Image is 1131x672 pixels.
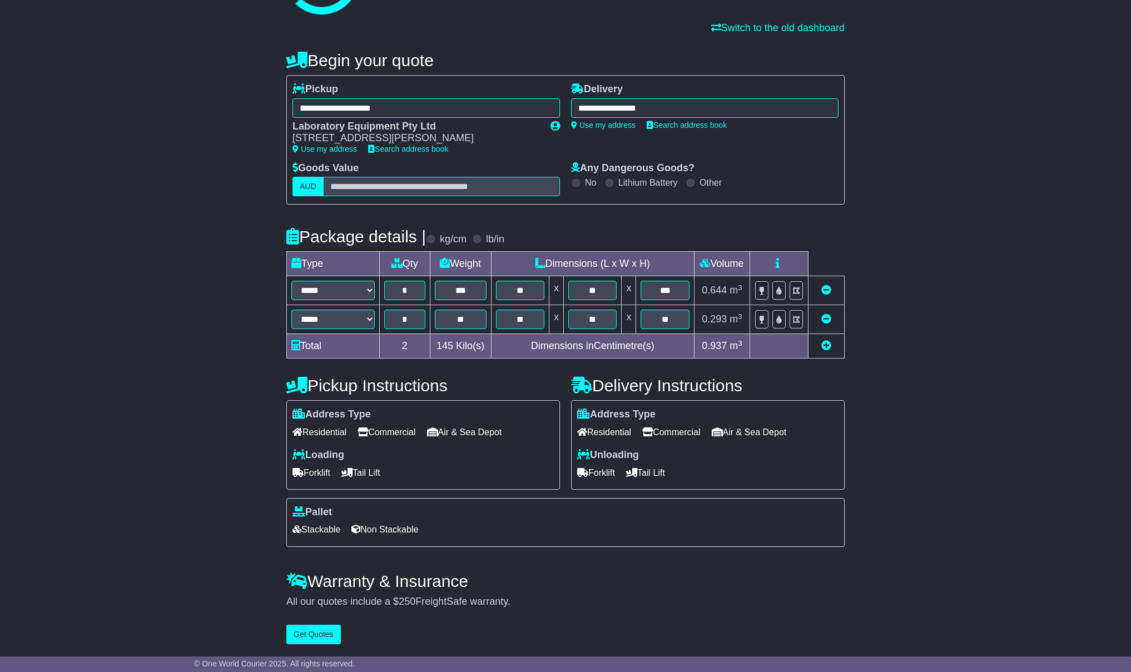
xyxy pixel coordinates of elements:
span: Commercial [642,424,700,441]
span: 250 [399,596,415,607]
span: 0.644 [702,285,727,296]
span: m [730,313,742,325]
h4: Begin your quote [286,51,845,69]
span: m [730,285,742,296]
td: x [622,305,636,334]
td: Weight [430,252,491,276]
a: Remove this item [821,285,831,296]
label: Pallet [292,506,332,519]
label: Address Type [292,409,371,421]
h4: Warranty & Insurance [286,572,845,590]
label: Loading [292,449,344,461]
td: Dimensions (L x W x H) [491,252,694,276]
span: Stackable [292,521,340,538]
sup: 3 [738,312,742,321]
span: Forklift [577,464,615,481]
sup: 3 [738,283,742,292]
span: Commercial [358,424,415,441]
label: No [585,177,596,188]
td: Qty [380,252,430,276]
td: 2 [380,334,430,359]
label: Any Dangerous Goods? [571,162,695,175]
span: Residential [292,424,346,441]
a: Remove this item [821,313,831,325]
span: Air & Sea Depot [712,424,787,441]
span: Forklift [292,464,330,481]
span: Tail Lift [626,464,665,481]
button: Get Quotes [286,625,341,644]
label: Other [700,177,722,188]
td: x [622,276,636,305]
div: All our quotes include a $ FreightSafe warranty. [286,596,845,608]
label: Unloading [577,449,639,461]
div: [STREET_ADDRESS][PERSON_NAME] [292,132,539,145]
a: Use my address [571,121,636,130]
span: 145 [436,340,453,351]
a: Use my address [292,145,357,153]
a: Search address book [368,145,448,153]
label: AUD [292,177,324,196]
span: Air & Sea Depot [427,424,502,441]
label: Pickup [292,83,338,96]
td: x [549,276,564,305]
td: Type [287,252,380,276]
sup: 3 [738,339,742,347]
span: m [730,340,742,351]
td: x [549,305,564,334]
td: Total [287,334,380,359]
td: Dimensions in Centimetre(s) [491,334,694,359]
label: Goods Value [292,162,359,175]
span: 0.937 [702,340,727,351]
h4: Delivery Instructions [571,376,845,395]
span: 0.293 [702,313,727,325]
label: lb/in [486,233,504,246]
span: © One World Courier 2025. All rights reserved. [194,659,355,668]
h4: Pickup Instructions [286,376,560,395]
a: Add new item [821,340,831,351]
span: Residential [577,424,631,441]
a: Switch to the old dashboard [711,22,845,33]
div: Laboratory Equipment Pty Ltd [292,121,539,133]
label: Lithium Battery [618,177,678,188]
label: kg/cm [440,233,467,246]
label: Address Type [577,409,656,421]
span: Non Stackable [351,521,418,538]
a: Search address book [647,121,727,130]
h4: Package details | [286,227,426,246]
label: Delivery [571,83,623,96]
td: Kilo(s) [430,334,491,359]
span: Tail Lift [341,464,380,481]
td: Volume [694,252,750,276]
